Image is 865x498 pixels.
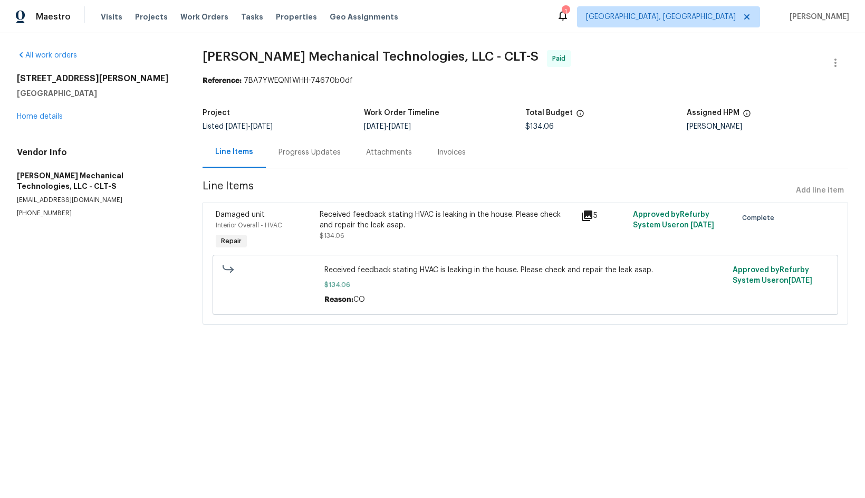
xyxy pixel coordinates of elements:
span: [GEOGRAPHIC_DATA], [GEOGRAPHIC_DATA] [586,12,736,22]
span: Line Items [203,181,792,200]
p: [PHONE_NUMBER] [17,209,177,218]
a: Home details [17,113,63,120]
span: Projects [135,12,168,22]
div: Invoices [437,147,466,158]
span: [DATE] [251,123,273,130]
span: Listed [203,123,273,130]
h5: [GEOGRAPHIC_DATA] [17,88,177,99]
span: Maestro [36,12,71,22]
h5: [PERSON_NAME] Mechanical Technologies, LLC - CLT-S [17,170,177,191]
span: [PERSON_NAME] [785,12,849,22]
div: Attachments [366,147,412,158]
span: CO [353,296,365,303]
div: [PERSON_NAME] [687,123,848,130]
a: All work orders [17,52,77,59]
span: Work Orders [180,12,228,22]
div: 1 [562,6,569,17]
div: Line Items [215,147,253,157]
span: [DATE] [389,123,411,130]
h5: Project [203,109,230,117]
span: Repair [217,236,246,246]
span: [PERSON_NAME] Mechanical Technologies, LLC - CLT-S [203,50,539,63]
span: $134.06 [320,233,344,239]
span: Properties [276,12,317,22]
span: $134.06 [324,280,726,290]
div: Progress Updates [278,147,341,158]
span: Approved by Refurby System User on [633,211,714,229]
h5: Assigned HPM [687,109,739,117]
span: [DATE] [690,222,714,229]
span: Visits [101,12,122,22]
div: Received feedback stating HVAC is leaking in the house. Please check and repair the leak asap. [320,209,574,231]
span: [DATE] [226,123,248,130]
span: Tasks [241,13,263,21]
span: - [226,123,273,130]
h4: Vendor Info [17,147,177,158]
span: Geo Assignments [330,12,398,22]
span: Received feedback stating HVAC is leaking in the house. Please check and repair the leak asap. [324,265,726,275]
h2: [STREET_ADDRESS][PERSON_NAME] [17,73,177,84]
span: Reason: [324,296,353,303]
span: $134.06 [525,123,554,130]
span: The hpm assigned to this work order. [743,109,751,123]
h5: Total Budget [525,109,573,117]
span: The total cost of line items that have been proposed by Opendoor. This sum includes line items th... [576,109,584,123]
span: Interior Overall - HVAC [216,222,282,228]
span: [DATE] [789,277,812,284]
span: Complete [742,213,778,223]
div: 7BA7YWEQN1WHH-74670b0df [203,75,848,86]
b: Reference: [203,77,242,84]
p: [EMAIL_ADDRESS][DOMAIN_NAME] [17,196,177,205]
span: Paid [552,53,570,64]
span: - [364,123,411,130]
div: 5 [581,209,627,222]
span: Approved by Refurby System User on [733,266,812,284]
h5: Work Order Timeline [364,109,439,117]
span: [DATE] [364,123,386,130]
span: Damaged unit [216,211,265,218]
